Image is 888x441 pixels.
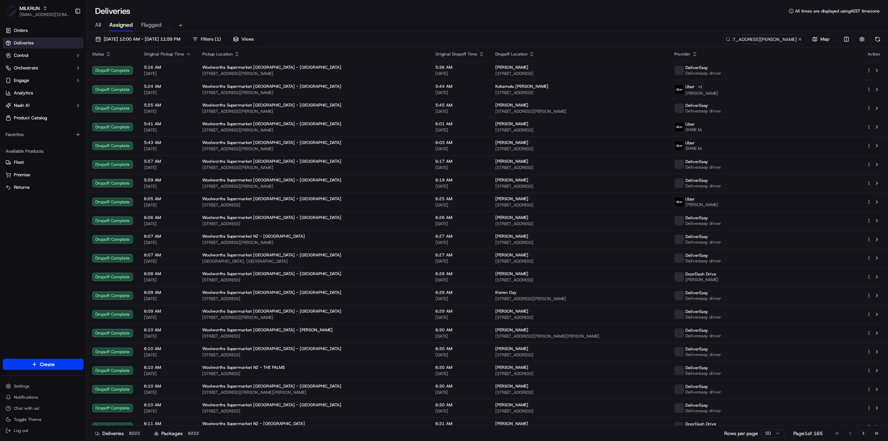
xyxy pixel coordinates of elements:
[685,328,708,333] span: DeliverEasy
[144,65,191,70] span: 5:16 AM
[230,34,257,44] button: Views
[202,234,305,239] span: Woolworths Supermarket NZ - [GEOGRAPHIC_DATA]
[685,333,721,339] span: Delivereasy driver
[685,127,702,133] span: SHINE M.
[809,34,832,44] button: Map
[685,309,708,314] span: DeliverEasy
[3,87,84,99] a: Analytics
[495,184,663,189] span: [STREET_ADDRESS]
[144,221,191,227] span: [DATE]
[435,184,484,189] span: [DATE]
[495,234,528,239] span: [PERSON_NAME]
[14,172,30,178] span: Promise
[202,127,424,133] span: [STREET_ADDRESS][PERSON_NAME]
[685,384,708,389] span: DeliverEasy
[435,296,484,302] span: [DATE]
[495,240,663,245] span: [STREET_ADDRESS]
[189,34,224,44] button: Filters(1)
[685,239,721,245] span: Delivereasy driver
[685,402,708,408] span: DeliverEasy
[144,121,191,127] span: 5:41 AM
[109,21,133,29] span: Assigned
[202,277,424,283] span: [STREET_ADDRESS]
[144,408,191,414] span: [DATE]
[3,3,72,19] button: MILKRUNMILKRUN[EMAIL_ADDRESS][DOMAIN_NAME]
[685,314,721,320] span: Delivereasy driver
[40,361,55,368] span: Create
[495,308,528,314] span: [PERSON_NAME]
[685,253,708,258] span: DeliverEasy
[3,392,84,402] button: Notifications
[14,115,47,121] span: Product Catalog
[202,290,341,295] span: Woolworths Supermarket [GEOGRAPHIC_DATA] - [GEOGRAPHIC_DATA]
[202,146,424,152] span: [STREET_ADDRESS][PERSON_NAME]
[495,221,663,227] span: [STREET_ADDRESS]
[14,65,38,71] span: Orchestrate
[435,290,484,295] span: 6:29 AM
[685,91,718,96] span: [PERSON_NAME]
[495,402,528,408] span: [PERSON_NAME]
[202,51,233,57] span: Pickup Location
[495,333,663,339] span: [STREET_ADDRESS][PERSON_NAME][PERSON_NAME]
[144,177,191,183] span: 5:59 AM
[14,417,42,422] span: Toggle Theme
[144,390,191,395] span: [DATE]
[144,234,191,239] span: 6:07 AM
[202,271,341,277] span: Woolworths Supermarket [GEOGRAPHIC_DATA] - [GEOGRAPHIC_DATA]
[435,102,484,108] span: 5:45 AM
[435,127,484,133] span: [DATE]
[495,408,663,414] span: [STREET_ADDRESS]
[144,296,191,302] span: [DATE]
[685,421,716,427] span: DoorDash Drive
[435,365,484,370] span: 6:30 AM
[495,196,528,202] span: [PERSON_NAME]
[202,402,341,408] span: Woolworths Supermarket [GEOGRAPHIC_DATA] - [GEOGRAPHIC_DATA]
[144,365,191,370] span: 6:10 AM
[435,84,484,89] span: 5:44 AM
[685,290,708,296] span: DeliverEasy
[3,112,84,124] a: Product Catalog
[202,258,424,264] span: [GEOGRAPHIC_DATA], [GEOGRAPHIC_DATA]
[685,352,721,357] span: Delivereasy driver
[202,196,341,202] span: Woolworths Supermarket [GEOGRAPHIC_DATA] - [GEOGRAPHIC_DATA]
[685,277,718,282] span: [PERSON_NAME]
[435,140,484,145] span: 6:03 AM
[144,51,184,57] span: Original Pickup Time
[144,109,191,114] span: [DATE]
[202,352,424,358] span: [STREET_ADDRESS]
[14,184,29,190] span: Returns
[685,159,708,164] span: DeliverEasy
[495,165,663,170] span: [STREET_ADDRESS]
[685,234,708,239] span: DeliverEasy
[186,430,202,436] div: 8222
[144,277,191,283] span: [DATE]
[202,184,424,189] span: [STREET_ADDRESS][PERSON_NAME]
[685,84,695,90] span: Uber
[435,383,484,389] span: 6:30 AM
[144,371,191,376] span: [DATE]
[14,27,28,34] span: Orders
[495,277,663,283] span: [STREET_ADDRESS]
[202,177,341,183] span: Woolworths Supermarket [GEOGRAPHIC_DATA] - [GEOGRAPHIC_DATA]
[202,240,424,245] span: [STREET_ADDRESS][PERSON_NAME]
[144,146,191,152] span: [DATE]
[144,271,191,277] span: 6:08 AM
[495,90,663,95] span: [STREET_ADDRESS]
[202,365,285,370] span: Woolworths Supermarket NZ - THE PALMS
[14,383,29,389] span: Settings
[685,389,721,395] span: Delivereasy driver
[144,352,191,358] span: [DATE]
[6,159,81,166] a: Fleet
[144,215,191,220] span: 6:06 AM
[820,36,829,42] span: Map
[202,390,424,395] span: [STREET_ADDRESS][PERSON_NAME][PERSON_NAME]
[685,183,721,189] span: Delivereasy driver
[144,102,191,108] span: 5:25 AM
[215,36,221,42] span: ( 1 )
[435,221,484,227] span: [DATE]
[95,430,143,437] div: Deliveries
[685,221,721,226] span: Delivereasy driver
[435,390,484,395] span: [DATE]
[202,408,424,414] span: [STREET_ADDRESS]
[202,84,341,89] span: Woolworths Supermarket [GEOGRAPHIC_DATA] - [GEOGRAPHIC_DATA]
